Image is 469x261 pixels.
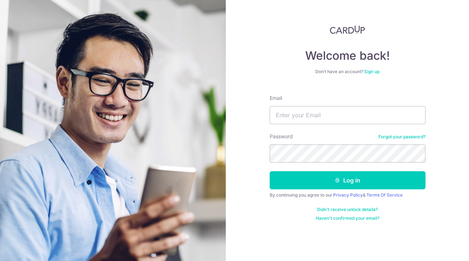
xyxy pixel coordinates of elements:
a: Forgot your password? [378,134,426,140]
label: Email [270,94,282,102]
input: Enter your Email [270,106,426,124]
a: Terms Of Service [366,192,403,198]
a: Haven't confirmed your email? [316,215,379,221]
button: Log in [270,171,426,189]
h4: Welcome back! [270,49,426,63]
a: Sign up [364,69,379,74]
a: Didn't receive unlock details? [317,207,378,212]
img: CardUp Logo [330,25,365,34]
div: By continuing you agree to our & [270,192,426,198]
label: Password [270,133,293,140]
div: Don’t have an account? [270,69,426,75]
a: Privacy Policy [333,192,363,198]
